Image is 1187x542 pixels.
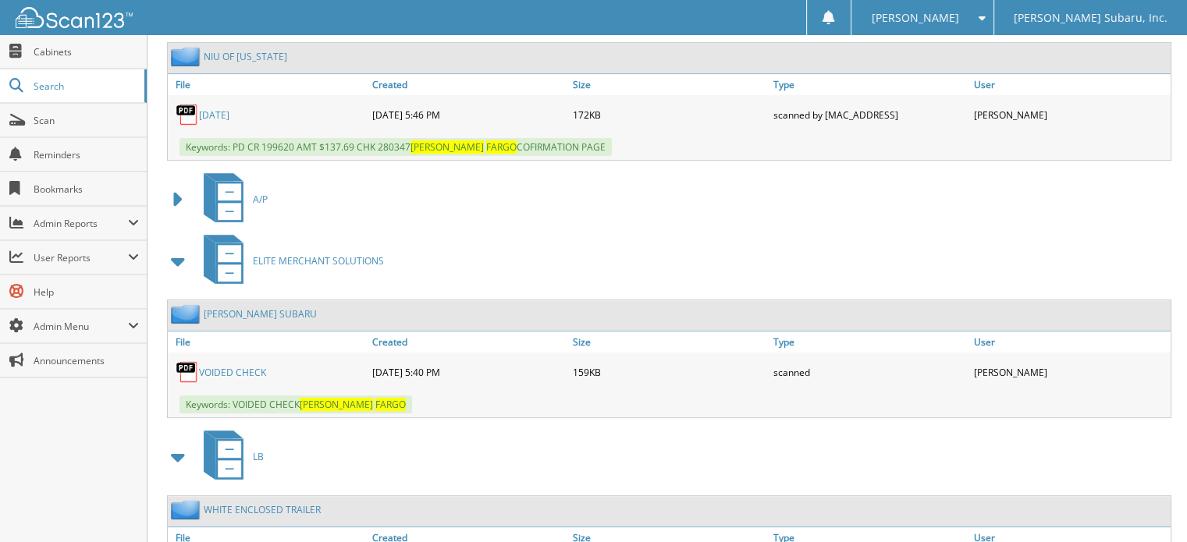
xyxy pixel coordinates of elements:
[1014,13,1167,23] span: [PERSON_NAME] Subaru, Inc.
[171,500,204,519] img: folder2.png
[199,366,266,379] a: VOIDED CHECK
[34,182,139,196] span: Bookmarks
[871,13,958,23] span: [PERSON_NAME]
[368,99,569,130] div: [DATE] 5:46 PM
[34,148,139,161] span: Reminders
[171,304,204,324] img: folder2.png
[368,356,569,388] div: [DATE] 5:40 PM
[34,80,137,93] span: Search
[194,168,268,230] a: A/P
[769,99,970,130] div: scanned by [MAC_ADDRESS]
[375,398,406,411] span: FARGO
[769,74,970,95] a: Type
[34,285,139,299] span: Help
[253,450,264,463] span: LB
[34,114,139,127] span: Scan
[569,331,769,352] a: Size
[569,99,769,130] div: 172KB
[486,140,517,154] span: FARGO
[194,230,384,292] a: ELITE MERCHANT SOLUTIONS
[970,356,1171,388] div: [PERSON_NAME]
[300,398,373,411] span: [PERSON_NAME]
[179,395,412,413] span: Keywords: VOIDED CHECK
[970,74,1171,95] a: User
[204,307,317,321] a: [PERSON_NAME] SUBARU
[171,47,204,66] img: folder2.png
[970,99,1171,130] div: [PERSON_NAME]
[204,503,321,516] a: WHITE ENCLOSED TRAILER
[194,426,264,487] a: LB
[16,7,133,28] img: scan123-logo-white.svg
[34,354,139,367] span: Announcements
[769,331,970,352] a: Type
[34,217,128,230] span: Admin Reports
[253,193,268,206] span: A/P
[253,254,384,267] span: ELITE MERCHANT SOLUTIONS
[34,320,128,333] span: Admin Menu
[1109,467,1187,542] iframe: Chat Widget
[204,50,287,63] a: NIU OF [US_STATE]
[769,356,970,388] div: scanned
[168,331,368,352] a: File
[176,360,199,384] img: PDF.png
[368,74,569,95] a: Created
[179,138,612,156] span: Keywords: PD CR 199620 AMT $137.69 CHK 280347 COFIRMATION PAGE
[168,74,368,95] a: File
[34,251,128,264] span: User Reports
[368,331,569,352] a: Created
[970,331,1171,352] a: User
[410,140,484,154] span: [PERSON_NAME]
[199,108,229,122] a: [DATE]
[176,103,199,126] img: PDF.png
[569,74,769,95] a: Size
[34,45,139,58] span: Cabinets
[569,356,769,388] div: 159KB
